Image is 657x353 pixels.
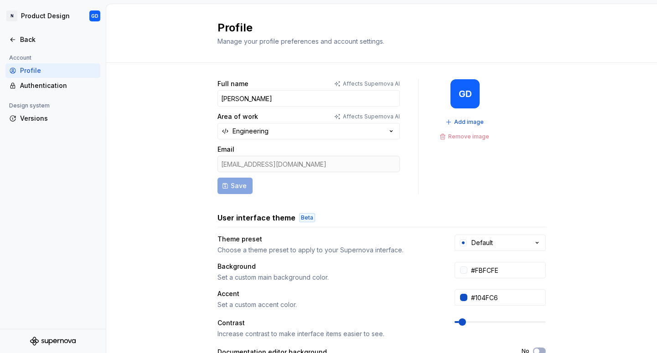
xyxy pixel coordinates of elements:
input: #104FC6 [467,289,546,306]
div: Profile [20,66,97,75]
div: Authentication [20,81,97,90]
h2: Profile [217,20,535,35]
label: Full name [217,79,248,88]
label: Email [217,145,234,154]
button: NProduct DesignGD [2,6,104,26]
span: Add image [454,118,484,126]
p: Affects Supernova AI [343,113,400,120]
a: Authentication [5,78,100,93]
div: Increase contrast to make interface items easier to see. [217,329,438,338]
div: Design system [5,100,53,111]
div: GD [459,90,472,97]
div: Set a custom accent color. [217,300,438,309]
div: GD [91,12,98,20]
div: Beta [299,213,315,222]
div: Versions [20,114,97,123]
a: Back [5,32,100,47]
div: Default [471,238,493,247]
div: Theme preset [217,235,438,244]
div: Set a custom main background color. [217,273,438,282]
div: Background [217,262,438,271]
label: Area of work [217,112,258,121]
p: Affects Supernova AI [343,80,400,87]
svg: Supernova Logo [30,337,76,346]
div: Accent [217,289,438,298]
div: N [6,10,17,21]
div: Account [5,52,35,63]
a: Versions [5,111,100,126]
div: Back [20,35,97,44]
div: Choose a theme preset to apply to your Supernova interface. [217,246,438,255]
div: Contrast [217,318,438,327]
div: Product Design [21,11,70,20]
span: Manage your profile preferences and account settings. [217,37,384,45]
button: Default [455,235,546,251]
button: Add image [443,116,488,128]
h3: User interface theme [217,212,295,223]
input: #FFFFFF [467,262,546,278]
div: Engineering [233,127,269,136]
a: Profile [5,63,100,78]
